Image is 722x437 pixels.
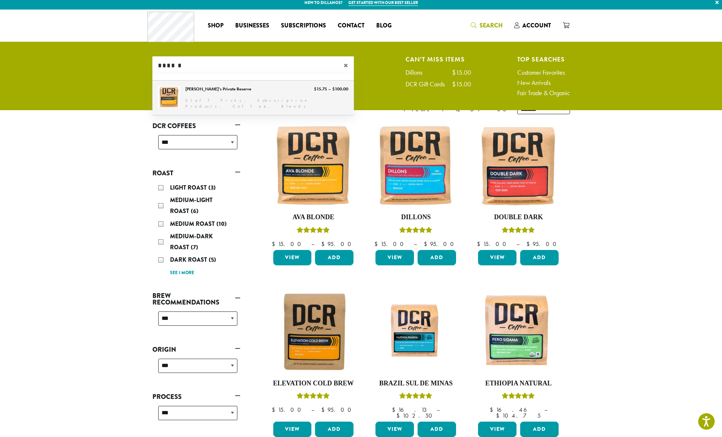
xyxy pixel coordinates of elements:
[517,69,570,76] a: Customer Favorites
[476,380,560,388] h4: Ethiopia Natural
[170,232,213,251] span: Medium-Dark Roast
[315,422,353,437] button: Add
[476,290,560,419] a: Ethiopia NaturalRated 5.00 out of 5
[399,226,432,237] div: Rated 5.00 out of 5
[517,56,570,62] h4: Top Searches
[271,123,356,247] a: Ava BlondeRated 5.00 out of 5
[273,422,312,437] a: View
[526,240,533,248] span: $
[374,240,407,248] bdi: 15.00
[375,250,414,265] a: View
[170,269,194,277] a: See 1 more
[374,240,381,248] span: $
[490,406,496,414] span: $
[476,123,560,208] img: Double-Dark-12oz-300x300.jpg
[273,250,312,265] a: View
[376,21,392,30] span: Blog
[399,392,432,403] div: Rated 5.00 out of 5
[272,240,278,248] span: $
[271,290,355,374] img: Elevation-Cold-Brew-300x300.jpg
[517,90,570,96] a: Fair Trade & Organic
[152,403,240,429] div: Process
[526,240,560,248] bdi: 95.00
[374,300,458,363] img: Fazenda-Rainha_12oz_Mockup.jpg
[396,412,436,419] bdi: 102.50
[321,240,327,248] span: $
[374,290,458,419] a: Brazil Sul De MinasRated 5.00 out of 5
[152,343,240,356] a: Origin
[374,213,458,221] h4: Dillons
[271,380,356,388] h4: Elevation Cold Brew
[392,406,430,414] bdi: 16.13
[437,406,440,414] span: –
[170,183,208,192] span: Light Roast
[191,207,199,215] span: (6)
[152,132,240,158] div: DCR Coffees
[465,19,508,31] a: Search
[516,240,519,248] span: –
[476,123,560,247] a: Double DarkRated 4.50 out of 5
[392,406,398,414] span: $
[202,20,229,31] a: Shop
[406,69,430,76] div: Dillons
[478,250,516,265] a: View
[315,250,353,265] button: Add
[272,406,278,414] span: $
[517,79,570,86] a: New Arrivals
[522,21,551,30] span: Account
[152,356,240,382] div: Origin
[208,21,223,30] span: Shop
[321,406,355,414] bdi: 95.00
[152,120,240,132] a: DCR Coffees
[311,406,314,414] span: –
[271,213,356,221] h4: Ava Blonde
[544,406,547,414] span: –
[374,123,458,208] img: Dillons-12oz-300x300.jpg
[235,21,269,30] span: Businesses
[414,240,417,248] span: –
[170,255,209,264] span: Dark Roast
[520,250,559,265] button: Add
[490,406,537,414] bdi: 16.46
[477,240,483,248] span: $
[191,243,198,251] span: (7)
[297,392,330,403] div: Rated 5.00 out of 5
[477,240,510,248] bdi: 15.00
[396,412,403,419] span: $
[152,391,240,403] a: Process
[271,123,355,208] img: Ava-Blonde-12oz-1-300x300.jpg
[480,21,503,30] span: Search
[452,69,471,76] div: $15.00
[424,240,457,248] bdi: 95.00
[344,61,354,70] span: ×
[297,226,330,237] div: Rated 5.00 out of 5
[152,179,240,281] div: Roast
[374,123,458,247] a: DillonsRated 5.00 out of 5
[476,290,560,374] img: DCR-Fero-Sidama-Coffee-Bag-2019-300x300.png
[281,21,326,30] span: Subscriptions
[502,226,535,237] div: Rated 4.50 out of 5
[406,56,471,62] h4: Can't Miss Items
[208,183,216,192] span: (3)
[170,196,212,215] span: Medium-Light Roast
[520,422,559,437] button: Add
[170,220,216,228] span: Medium Roast
[311,240,314,248] span: –
[424,240,430,248] span: $
[496,412,502,419] span: $
[152,290,240,309] a: Brew Recommendations
[476,213,560,221] h4: Double Dark
[338,21,364,30] span: Contact
[375,422,414,437] a: View
[216,220,227,228] span: (10)
[418,250,456,265] button: Add
[272,240,304,248] bdi: 15.00
[418,422,456,437] button: Add
[272,406,304,414] bdi: 15.00
[406,81,452,87] div: DCR Gift Cards
[321,240,355,248] bdi: 95.00
[452,81,471,87] div: $15.00
[271,290,356,419] a: Elevation Cold BrewRated 5.00 out of 5
[502,392,535,403] div: Rated 5.00 out of 5
[496,412,541,419] bdi: 104.75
